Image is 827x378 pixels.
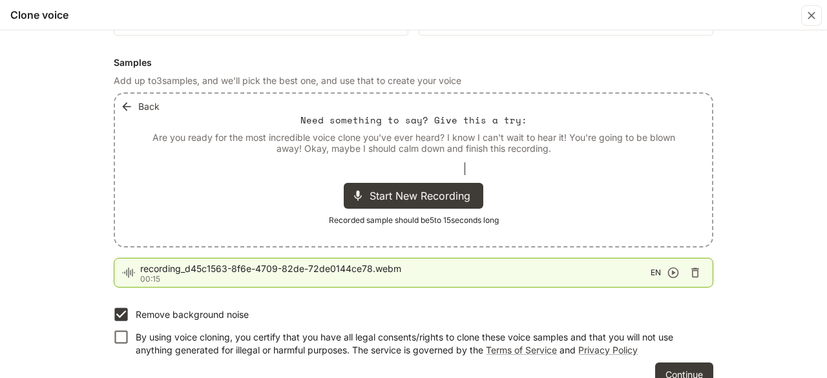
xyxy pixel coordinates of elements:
[651,266,661,279] span: EN
[344,183,483,209] div: Start New Recording
[370,188,478,204] span: Start New Recording
[578,344,638,355] a: Privacy Policy
[329,214,499,227] span: Recorded sample should be 5 to 15 seconds long
[136,331,703,357] p: By using voice cloning, you certify that you have all legal consents/rights to clone these voice ...
[486,344,557,355] a: Terms of Service
[300,114,527,127] p: Need something to say? Give this a try:
[146,132,681,154] p: Are you ready for the most incredible voice clone you've ever heard? I know I can't wait to hear ...
[10,8,68,22] h5: Clone voice
[114,56,713,69] h6: Samples
[136,308,249,321] p: Remove background noise
[140,275,651,283] p: 00:15
[114,74,713,87] p: Add up to 3 samples, and we'll pick the best one, and use that to create your voice
[118,94,165,120] button: Back
[140,262,651,275] span: recording_d45c1563-8f6e-4709-82de-72de0144ce78.webm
